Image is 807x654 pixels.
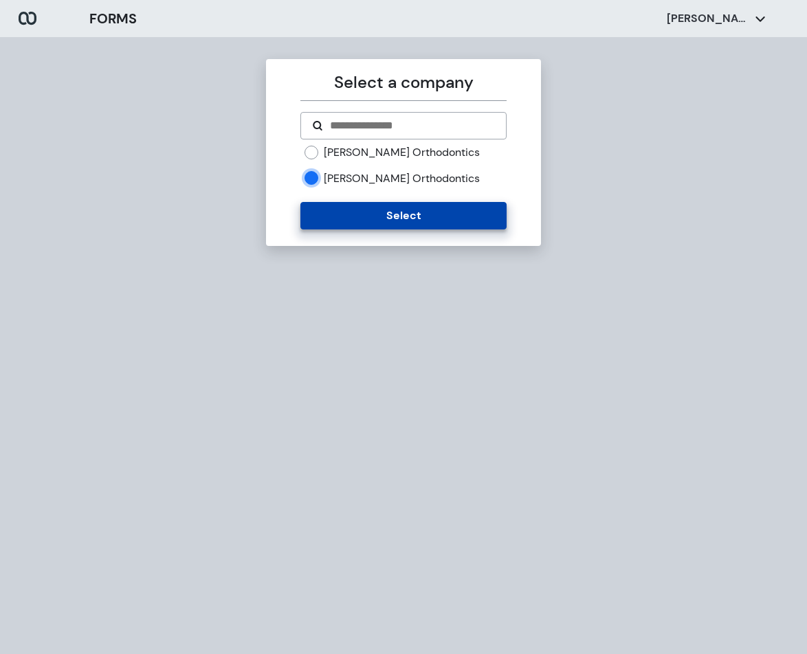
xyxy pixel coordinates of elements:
[329,117,494,134] input: Search
[667,11,749,26] p: [PERSON_NAME]
[300,202,506,229] button: Select
[300,70,506,95] p: Select a company
[324,171,480,186] label: [PERSON_NAME] Orthodontics
[324,145,480,160] label: [PERSON_NAME] Orthodontics
[89,8,137,29] h3: FORMS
